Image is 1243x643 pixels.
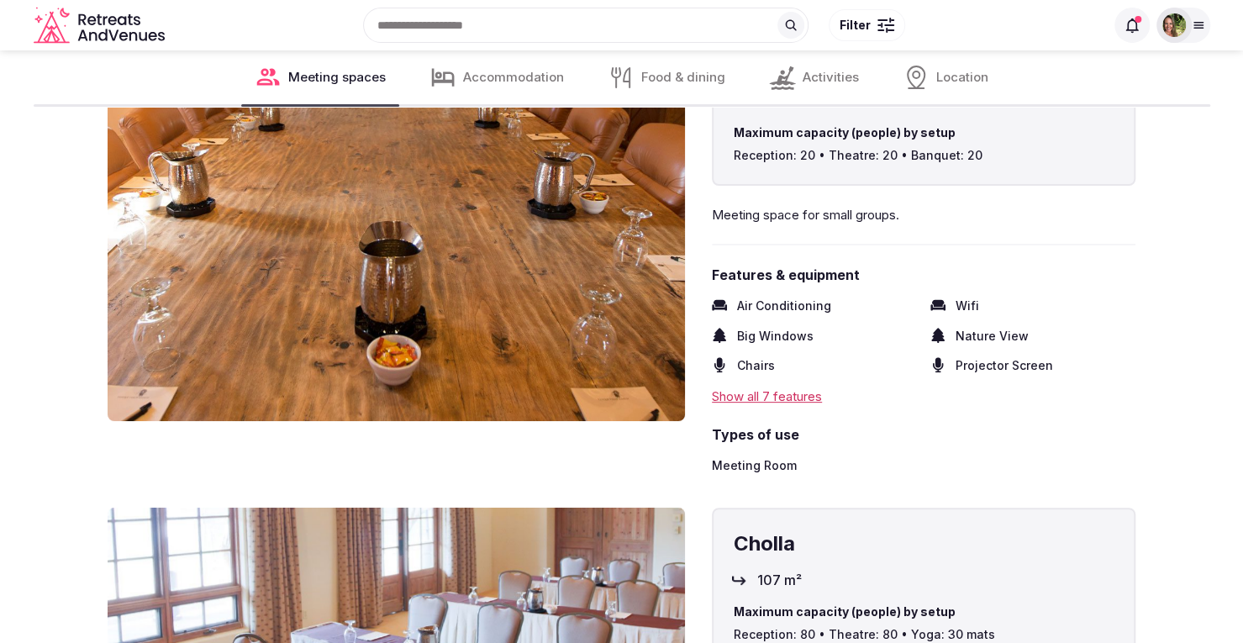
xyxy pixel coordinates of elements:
[956,357,1053,374] span: Projector Screen
[712,457,797,474] span: Meeting Room
[734,530,1114,558] h4: Cholla
[288,69,386,87] span: Meeting spaces
[737,298,831,314] span: Air Conditioning
[34,7,168,45] a: Visit the homepage
[1162,13,1186,37] img: Shay Tippie
[712,207,899,223] span: Meeting space for small groups.
[803,69,859,87] span: Activities
[463,69,564,87] span: Accommodation
[34,7,168,45] svg: Retreats and Venues company logo
[734,603,1114,620] span: Maximum capacity (people) by setup
[840,17,871,34] span: Filter
[108,29,685,421] img: Gallery image 1
[757,571,802,589] span: 107 m²
[956,328,1029,345] span: Nature View
[737,328,814,345] span: Big Windows
[734,147,1114,164] span: Reception: 20 • Theatre: 20 • Banquet: 20
[829,9,905,41] button: Filter
[737,357,775,374] span: Chairs
[734,626,1114,643] span: Reception: 80 • Theatre: 80 • Yoga: 30 mats
[641,69,725,87] span: Food & dining
[734,124,1114,141] span: Maximum capacity (people) by setup
[956,298,979,314] span: Wifi
[712,266,1135,284] span: Features & equipment
[936,69,988,87] span: Location
[712,425,1135,444] span: Types of use
[712,387,1135,405] div: Show all 7 features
